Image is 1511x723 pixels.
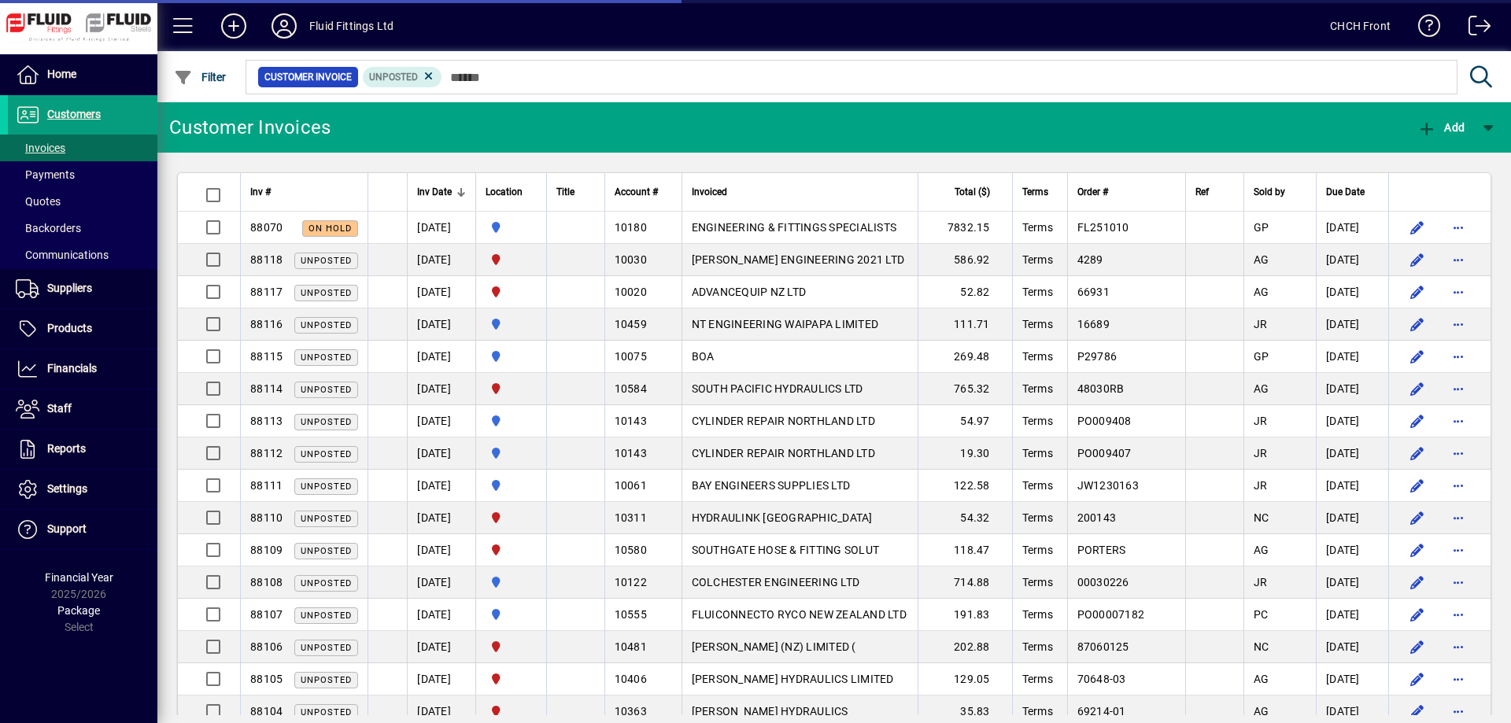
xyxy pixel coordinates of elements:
button: More options [1446,279,1471,304]
span: Terms [1022,221,1053,234]
button: More options [1446,505,1471,530]
span: 16689 [1077,318,1110,330]
span: Terms [1022,253,1053,266]
span: [PERSON_NAME] (NZ) LIMITED ( [692,640,856,653]
span: Backorders [16,222,81,234]
span: 10481 [615,640,647,653]
span: JR [1254,479,1268,492]
button: More options [1446,344,1471,369]
mat-chip: Customer Invoice Status: Unposted [363,67,442,87]
td: [DATE] [1316,341,1388,373]
td: 191.83 [918,599,1012,631]
span: 200143 [1077,511,1117,524]
span: 10363 [615,705,647,717]
span: Order # [1077,183,1108,201]
td: [DATE] [407,212,475,244]
span: Unposted [301,610,352,621]
span: CHRISTCHURCH [486,509,537,526]
span: 48030RB [1077,382,1125,395]
span: SOUTH PACIFIC HYDRAULICS LTD [692,382,863,395]
span: GP [1254,350,1269,363]
span: JW1230163 [1077,479,1139,492]
span: 70648-03 [1077,673,1126,685]
button: Filter [170,63,231,91]
span: 00030226 [1077,576,1129,588]
button: Edit [1405,408,1430,433]
a: Home [8,55,157,94]
div: Title [556,183,594,201]
span: CHRISTCHURCH [486,670,537,688]
span: Terms [1022,350,1053,363]
span: 88107 [250,608,283,621]
td: [DATE] [407,341,475,373]
a: Reports [8,430,157,469]
td: 202.88 [918,631,1012,663]
span: GP [1254,221,1269,234]
span: 88117 [250,286,283,298]
div: Fluid Fittings Ltd [309,13,393,39]
span: AUCKLAND [486,574,537,591]
span: Terms [1022,576,1053,588]
td: [DATE] [407,631,475,663]
td: 52.82 [918,276,1012,308]
span: JR [1254,318,1268,330]
button: Edit [1405,215,1430,240]
span: 10584 [615,382,647,395]
span: 88109 [250,544,283,556]
a: Staff [8,389,157,429]
td: 19.30 [918,437,1012,470]
span: JR [1254,447,1268,459]
span: Terms [1022,705,1053,717]
span: Terms [1022,447,1053,459]
span: 10122 [615,576,647,588]
td: [DATE] [1316,437,1388,470]
span: PC [1254,608,1269,621]
td: [DATE] [1316,534,1388,566]
td: [DATE] [1316,663,1388,695]
span: Home [47,68,76,80]
span: 10580 [615,544,647,556]
td: [DATE] [1316,566,1388,599]
div: Order # [1077,183,1176,201]
span: Invoices [16,142,65,154]
span: BAY ENGINEERS SUPPLIES LTD [692,479,851,492]
span: PORTERS [1077,544,1126,556]
button: More options [1446,408,1471,433]
span: NC [1254,640,1269,653]
span: PO00007182 [1077,608,1145,621]
span: 10555 [615,608,647,621]
td: [DATE] [1316,599,1388,631]
span: CHRISTCHURCH [486,703,537,720]
span: Title [556,183,574,201]
span: AG [1254,705,1269,717]
span: Unposted [369,72,418,83]
span: COLCHESTER ENGINEERING LTD [692,576,860,588]
span: Communications [16,249,109,261]
span: 10020 [615,286,647,298]
a: Products [8,309,157,349]
span: Unposted [301,320,352,330]
span: Terms [1022,640,1053,653]
button: More options [1446,376,1471,401]
td: [DATE] [1316,502,1388,534]
span: Ref [1195,183,1209,201]
button: More options [1446,441,1471,466]
span: AG [1254,286,1269,298]
span: 88070 [250,221,283,234]
span: Unposted [301,546,352,556]
button: Add [209,12,259,40]
a: Invoices [8,135,157,161]
span: JR [1254,576,1268,588]
div: Sold by [1254,183,1306,201]
span: Inv Date [417,183,452,201]
button: Edit [1405,634,1430,659]
div: Location [486,183,537,201]
span: Terms [1022,479,1053,492]
button: Edit [1405,505,1430,530]
span: HYDRAULINK [GEOGRAPHIC_DATA] [692,511,873,524]
span: Financials [47,362,97,374]
span: CHRISTCHURCH [486,283,537,301]
span: 10459 [615,318,647,330]
span: Total ($) [955,183,990,201]
button: Add [1413,113,1469,142]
